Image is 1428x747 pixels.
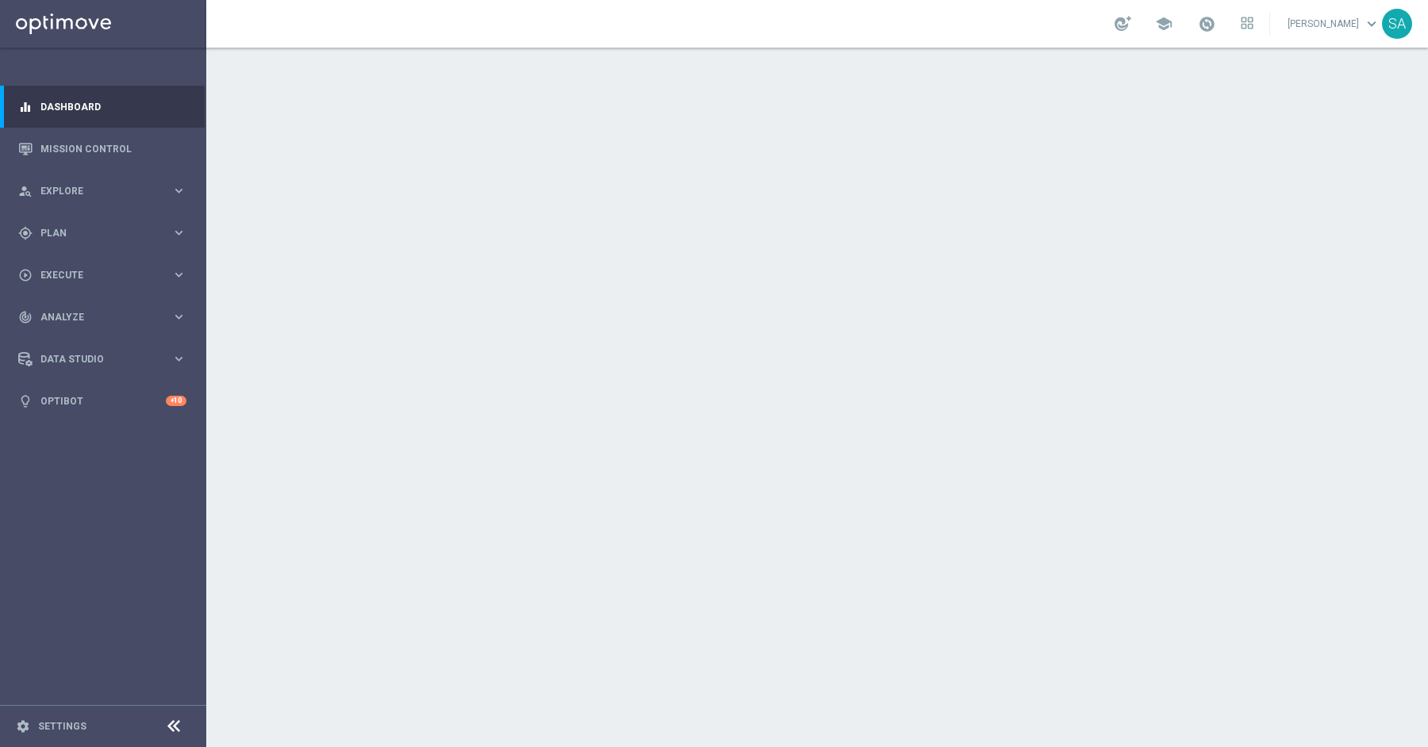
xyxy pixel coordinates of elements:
button: lightbulb Optibot +10 [17,395,187,408]
span: Execute [40,270,171,280]
button: gps_fixed Plan keyboard_arrow_right [17,227,187,239]
a: Optibot [40,380,166,422]
div: Dashboard [18,86,186,128]
div: Explore [18,184,171,198]
i: keyboard_arrow_right [171,351,186,366]
div: Plan [18,226,171,240]
div: Optibot [18,380,186,422]
i: equalizer [18,100,33,114]
span: Analyze [40,312,171,322]
span: school [1155,15,1173,33]
a: Dashboard [40,86,186,128]
span: Data Studio [40,354,171,364]
div: Data Studio [18,352,171,366]
i: keyboard_arrow_right [171,183,186,198]
span: Explore [40,186,171,196]
span: keyboard_arrow_down [1363,15,1380,33]
button: play_circle_outline Execute keyboard_arrow_right [17,269,187,282]
a: Mission Control [40,128,186,170]
i: play_circle_outline [18,268,33,282]
button: Data Studio keyboard_arrow_right [17,353,187,366]
button: equalizer Dashboard [17,101,187,113]
button: person_search Explore keyboard_arrow_right [17,185,187,197]
div: SA [1382,9,1412,39]
i: keyboard_arrow_right [171,309,186,324]
i: track_changes [18,310,33,324]
i: lightbulb [18,394,33,408]
div: Mission Control [18,128,186,170]
div: +10 [166,396,186,406]
span: Plan [40,228,171,238]
i: person_search [18,184,33,198]
div: Analyze [18,310,171,324]
a: Settings [38,722,86,731]
button: track_changes Analyze keyboard_arrow_right [17,311,187,324]
div: Execute [18,268,171,282]
a: [PERSON_NAME]keyboard_arrow_down [1286,12,1382,36]
i: settings [16,719,30,734]
i: gps_fixed [18,226,33,240]
button: Mission Control [17,143,187,155]
i: keyboard_arrow_right [171,267,186,282]
i: keyboard_arrow_right [171,225,186,240]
